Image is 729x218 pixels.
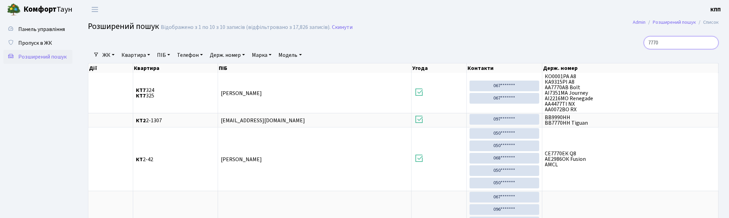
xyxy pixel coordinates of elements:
[710,6,721,14] a: КПП
[18,53,67,61] span: Розширений пошук
[174,49,206,61] a: Телефон
[545,115,716,126] span: ВВ9990НН ВВ7770НН Tiguan
[467,63,542,73] th: Контакти
[218,63,412,73] th: ПІБ
[276,49,304,61] a: Модель
[221,117,305,124] span: [EMAIL_ADDRESS][DOMAIN_NAME]
[653,19,696,26] a: Розширений пошук
[23,4,57,15] b: Комфорт
[136,118,215,123] span: 2-1307
[3,22,72,36] a: Панель управління
[136,87,215,98] span: 324 325
[221,156,262,163] span: [PERSON_NAME]
[86,4,104,15] button: Переключити навігацію
[633,19,646,26] a: Admin
[7,3,21,17] img: logo.png
[542,63,719,73] th: Держ. номер
[154,49,173,61] a: ПІБ
[545,74,716,112] span: КО0001РА A8 КА9315РІ А8 АА7770АВ Bolt АІ7351МА Journey АІ2216МО Renegade АА4477ТІ NX AA0072BO RX
[23,4,72,15] span: Таун
[696,19,719,26] li: Список
[161,24,331,31] div: Відображено з 1 по 10 з 10 записів (відфільтровано з 17,826 записів).
[545,151,716,167] span: СЕ7770ЕК Q8 АЕ2986ОК Fusion AMCL
[18,39,52,47] span: Пропуск в ЖК
[119,49,153,61] a: Квартира
[249,49,274,61] a: Марка
[136,117,146,124] b: КТ2
[136,86,146,94] b: КТ7
[332,24,353,31] a: Скинути
[88,63,133,73] th: Дії
[221,90,262,97] span: [PERSON_NAME]
[136,156,143,163] b: КТ
[3,50,72,64] a: Розширений пошук
[136,157,215,162] span: 2-42
[412,63,467,73] th: Угода
[136,92,146,100] b: КТ7
[18,25,65,33] span: Панель управління
[133,63,218,73] th: Квартира
[207,49,248,61] a: Держ. номер
[644,36,719,49] input: Пошук...
[88,20,159,32] span: Розширений пошук
[710,6,721,13] b: КПП
[622,15,729,30] nav: breadcrumb
[3,36,72,50] a: Пропуск в ЖК
[100,49,117,61] a: ЖК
